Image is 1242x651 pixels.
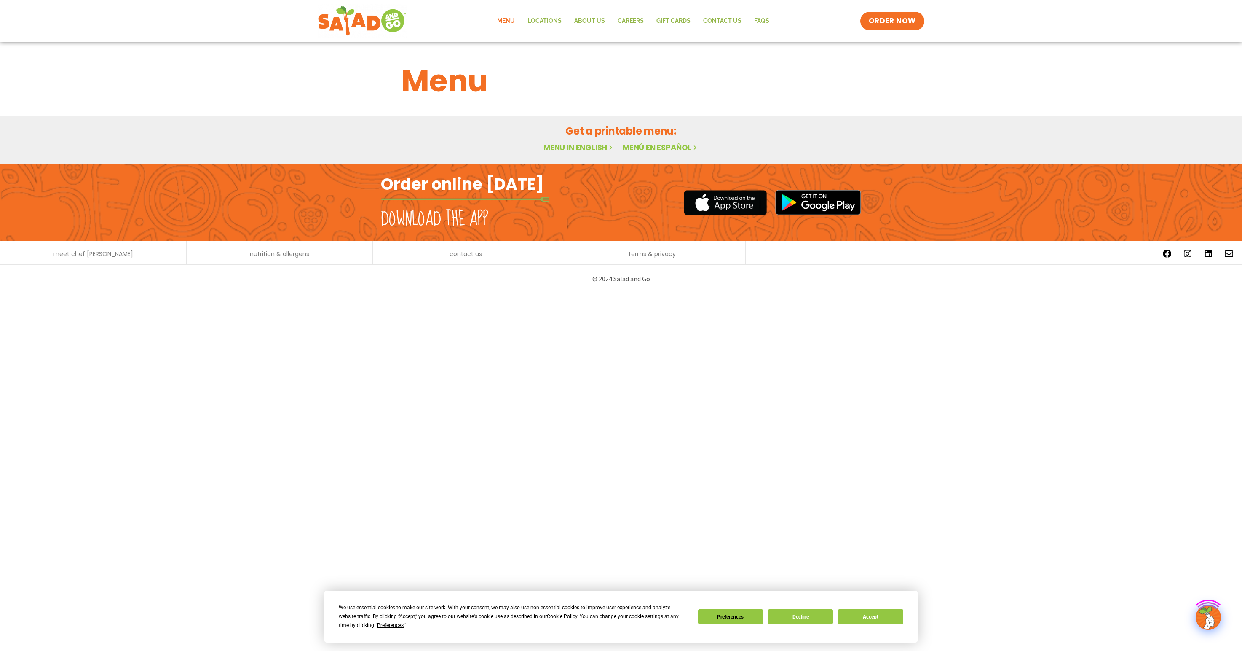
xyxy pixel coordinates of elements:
a: Menú en español [623,142,699,153]
p: © 2024 Salad and Go [385,273,857,285]
a: Menu in English [543,142,614,153]
img: google_play [775,190,861,215]
h1: Menu [402,58,840,104]
a: ORDER NOW [860,12,924,30]
img: new-SAG-logo-768×292 [318,4,407,38]
img: appstore [684,189,767,216]
a: About Us [568,11,611,31]
a: Careers [611,11,650,31]
h2: Download the app [381,207,488,231]
div: We use essential cookies to make our site work. With your consent, we may also use non-essential ... [339,603,688,630]
a: FAQs [748,11,776,31]
div: Cookie Consent Prompt [324,591,918,643]
h2: Get a printable menu: [402,124,840,138]
span: Preferences [377,622,404,628]
span: ORDER NOW [869,16,916,26]
nav: Menu [491,11,776,31]
button: Decline [768,609,833,624]
a: Contact Us [697,11,748,31]
h2: Order online [DATE] [381,174,544,194]
a: GIFT CARDS [650,11,697,31]
a: nutrition & allergens [250,251,309,257]
button: Preferences [698,609,763,624]
a: contact us [450,251,482,257]
a: Locations [521,11,568,31]
span: Cookie Policy [547,613,577,619]
img: fork [381,197,549,202]
a: meet chef [PERSON_NAME] [53,251,133,257]
button: Accept [838,609,903,624]
a: terms & privacy [629,251,676,257]
a: Menu [491,11,521,31]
